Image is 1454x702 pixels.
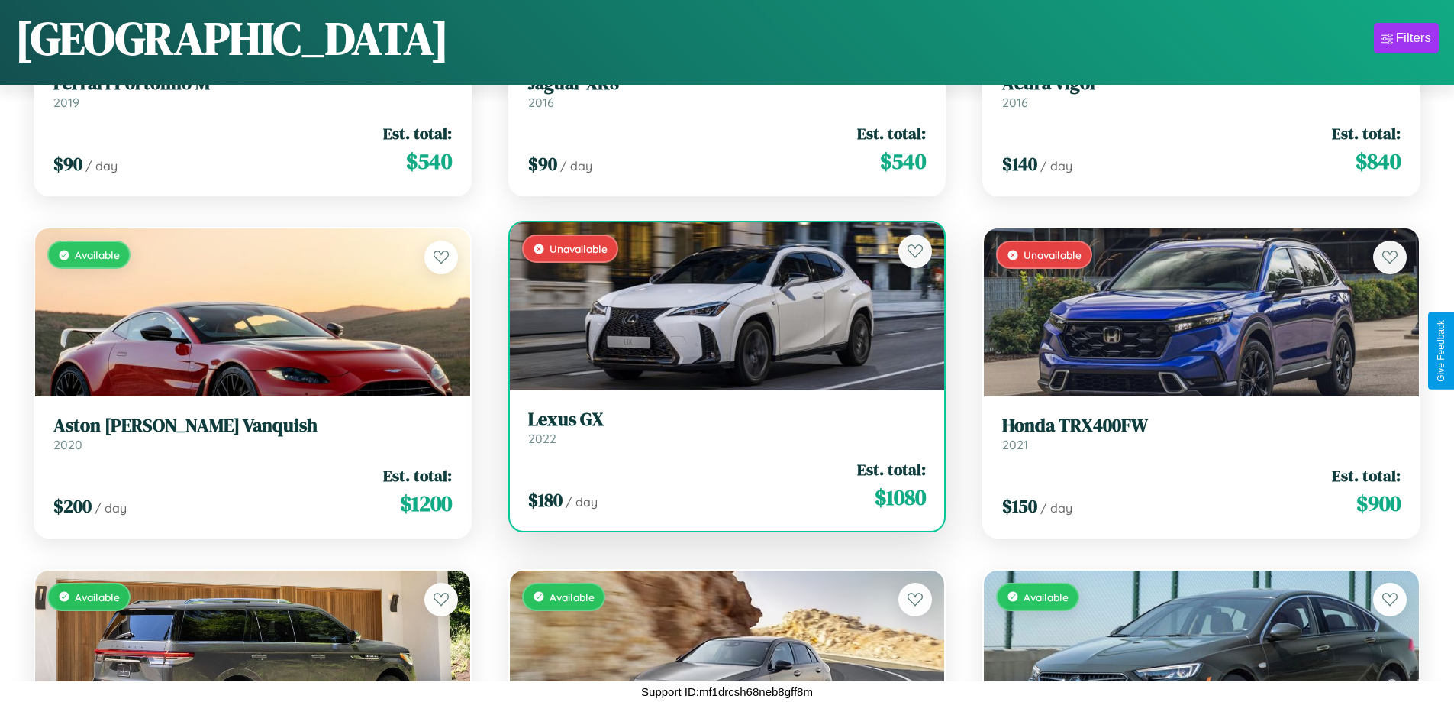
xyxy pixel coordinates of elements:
[1040,158,1072,173] span: / day
[400,488,452,519] span: $ 1200
[1002,73,1401,110] a: Acura Vigor2016
[1002,415,1401,437] h3: Honda TRX400FW
[1436,320,1446,382] div: Give Feedback
[528,151,557,176] span: $ 90
[406,146,452,176] span: $ 540
[528,73,927,110] a: Jaguar XK82016
[857,122,926,144] span: Est. total:
[880,146,926,176] span: $ 540
[75,590,120,603] span: Available
[560,158,592,173] span: / day
[53,493,92,519] span: $ 200
[53,415,452,452] a: Aston [PERSON_NAME] Vanquish2020
[53,415,452,437] h3: Aston [PERSON_NAME] Vanquish
[75,248,120,261] span: Available
[53,73,452,110] a: Ferrari Portofino M2019
[1002,415,1401,452] a: Honda TRX400FW2021
[528,95,554,110] span: 2016
[53,151,82,176] span: $ 90
[1396,31,1431,46] div: Filters
[528,431,556,446] span: 2022
[1374,23,1439,53] button: Filters
[1332,122,1401,144] span: Est. total:
[1002,437,1028,452] span: 2021
[528,409,927,446] a: Lexus GX2022
[566,494,598,510] span: / day
[1356,488,1401,519] span: $ 900
[1332,464,1401,487] span: Est. total:
[875,482,926,513] span: $ 1080
[1040,500,1072,516] span: / day
[1002,151,1037,176] span: $ 140
[641,681,813,702] p: Support ID: mf1drcsh68neb8gff8m
[53,95,79,110] span: 2019
[383,122,452,144] span: Est. total:
[1002,95,1028,110] span: 2016
[1024,590,1069,603] span: Available
[1024,248,1082,261] span: Unavailable
[550,590,595,603] span: Available
[53,437,82,452] span: 2020
[383,464,452,487] span: Est. total:
[550,242,608,255] span: Unavailable
[95,500,127,516] span: / day
[528,487,563,513] span: $ 180
[528,409,927,431] h3: Lexus GX
[15,7,449,70] h1: [GEOGRAPHIC_DATA]
[1356,146,1401,176] span: $ 840
[857,458,926,480] span: Est. total:
[1002,493,1037,519] span: $ 150
[85,158,118,173] span: / day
